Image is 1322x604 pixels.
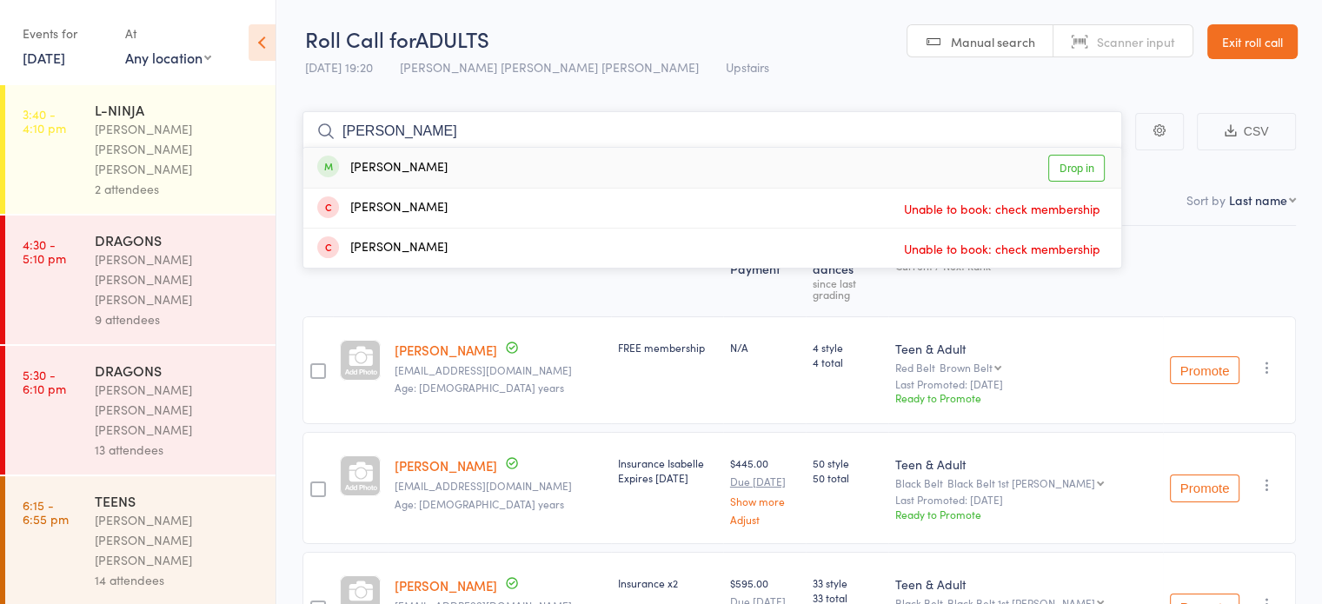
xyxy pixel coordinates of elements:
div: Membership [611,234,722,309]
div: Last name [1229,191,1287,209]
label: Sort by [1186,191,1226,209]
a: Exit roll call [1207,24,1298,59]
div: [PERSON_NAME] [317,238,448,258]
span: Roll Call for [305,24,415,53]
span: ADULTS [415,24,489,53]
div: $445.00 [730,455,799,524]
span: 4 style [813,340,881,355]
div: Ready to Promote [895,390,1156,405]
span: Scanner input [1097,33,1175,50]
div: 14 attendees [95,570,261,590]
span: [DATE] 19:20 [305,58,373,76]
div: 9 attendees [95,309,261,329]
div: Black Belt [895,477,1156,488]
div: Atten­dances [806,234,888,309]
div: FREE membership [618,340,715,355]
div: since last grading [813,277,881,300]
time: 6:15 - 6:55 pm [23,498,69,526]
div: Teen & Adult [895,340,1156,357]
a: [PERSON_NAME] [395,456,497,475]
button: Promote [1170,475,1239,502]
a: Show more [730,495,799,507]
div: DRAGONS [95,361,261,380]
small: mei.chia@hotmail.com [395,480,604,492]
div: Any location [125,48,211,67]
div: Insurance x2 [618,575,715,590]
span: 50 total [813,470,881,485]
span: Unable to book: check membership [900,236,1105,262]
div: [PERSON_NAME] [317,158,448,178]
small: Last Promoted: [DATE] [895,494,1156,506]
div: 2 attendees [95,179,261,199]
div: Ready to Promote [895,507,1156,521]
span: Upstairs [726,58,769,76]
small: Due [DATE] [730,475,799,488]
div: N/A [730,340,799,355]
a: Adjust [730,514,799,525]
span: Unable to book: check membership [900,196,1105,222]
div: Teen & Adult [895,455,1156,473]
div: TEENS [95,491,261,510]
div: Teen & Adult [895,575,1156,593]
a: Drop in [1048,155,1105,182]
div: [PERSON_NAME] [PERSON_NAME] [PERSON_NAME] [95,119,261,179]
div: [PERSON_NAME] [PERSON_NAME] [PERSON_NAME] [95,249,261,309]
div: Expires [DATE] [618,470,715,485]
div: Next Payment [723,234,806,309]
div: DRAGONS [95,230,261,249]
a: [PERSON_NAME] [395,576,497,594]
input: Search by name [302,111,1122,151]
a: 3:40 -4:10 pmL-NINJA[PERSON_NAME] [PERSON_NAME] [PERSON_NAME]2 attendees [5,85,276,214]
span: Manual search [951,33,1035,50]
div: L-NINJA [95,100,261,119]
div: Current / Next Rank [895,260,1156,271]
span: Age: [DEMOGRAPHIC_DATA] years [395,380,564,395]
a: [DATE] [23,48,65,67]
span: 4 total [813,355,881,369]
a: 4:30 -5:10 pmDRAGONS[PERSON_NAME] [PERSON_NAME] [PERSON_NAME]9 attendees [5,216,276,344]
time: 5:30 - 6:10 pm [23,368,66,395]
span: 33 style [813,575,881,590]
small: Last Promoted: [DATE] [895,378,1156,390]
button: CSV [1197,113,1296,150]
span: [PERSON_NAME] [PERSON_NAME] [PERSON_NAME] [400,58,699,76]
small: mei.chia@hotmail.com [395,364,604,376]
div: [PERSON_NAME] [PERSON_NAME] [PERSON_NAME] [95,380,261,440]
span: Age: [DEMOGRAPHIC_DATA] years [395,496,564,511]
div: Insurance Isabelle [618,455,715,485]
div: Red Belt [895,362,1156,373]
a: 5:30 -6:10 pmDRAGONS[PERSON_NAME] [PERSON_NAME] [PERSON_NAME]13 attendees [5,346,276,475]
div: Events for [23,19,108,48]
div: [PERSON_NAME] [PERSON_NAME] [PERSON_NAME] [95,510,261,570]
div: [PERSON_NAME] [317,198,448,218]
time: 3:40 - 4:10 pm [23,107,66,135]
span: 50 style [813,455,881,470]
div: Black Belt 1st [PERSON_NAME] [947,477,1095,488]
div: Brown Belt [940,362,993,373]
button: Promote [1170,356,1239,384]
a: [PERSON_NAME] [395,341,497,359]
div: At [125,19,211,48]
time: 4:30 - 5:10 pm [23,237,66,265]
div: 13 attendees [95,440,261,460]
div: Style [888,234,1163,309]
